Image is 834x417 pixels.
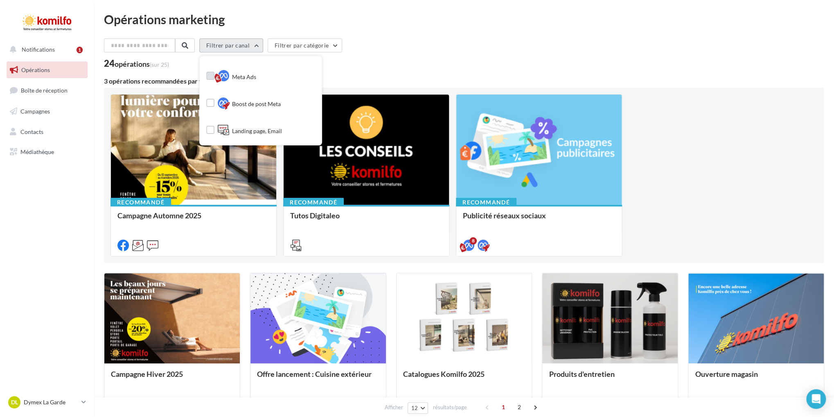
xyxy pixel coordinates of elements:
[21,87,68,94] span: Boîte de réception
[433,403,467,411] span: résultats/page
[463,211,615,228] div: Publicité réseaux sociaux
[11,398,18,406] span: DL
[115,60,169,68] div: opérations
[110,198,171,207] div: Recommandé
[199,39,263,52] button: Filtrer par canal
[290,211,442,228] div: Tutos Digitaleo
[268,39,342,52] button: Filtrer par catégorie
[5,103,89,120] a: Campagnes
[77,47,83,53] div: 1
[104,78,824,84] div: 3 opérations recommandées par votre enseigne
[385,403,403,411] span: Afficher
[5,143,89,161] a: Médiathèque
[806,389,826,409] div: Open Intercom Messenger
[257,370,379,386] div: Offre lancement : Cuisine extérieur
[5,61,89,79] a: Opérations
[104,59,169,68] div: 24
[20,148,54,155] span: Médiathèque
[232,73,256,81] span: Meta Ads
[20,108,50,115] span: Campagnes
[117,211,270,228] div: Campagne Automne 2025
[695,370,817,386] div: Ouverture magasin
[513,401,526,414] span: 2
[150,61,169,68] span: (sur 25)
[403,370,525,386] div: Catalogues Komilfo 2025
[549,370,671,386] div: Produits d'entretien
[7,394,88,410] a: DL Dymex La Garde
[408,402,428,414] button: 12
[497,401,510,414] span: 1
[411,405,418,411] span: 12
[5,123,89,141] a: Contacts
[232,100,281,108] span: Boost de post Meta
[104,13,824,25] div: Opérations marketing
[456,198,516,207] div: Recommandé
[111,370,233,386] div: Campagne Hiver 2025
[5,41,86,58] button: Notifications 1
[5,82,89,99] a: Boîte de réception
[21,66,50,73] span: Opérations
[469,237,477,245] div: 8
[283,198,344,207] div: Recommandé
[232,127,282,135] span: Landing page, Email
[20,128,43,135] span: Contacts
[22,46,55,53] span: Notifications
[24,398,78,406] p: Dymex La Garde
